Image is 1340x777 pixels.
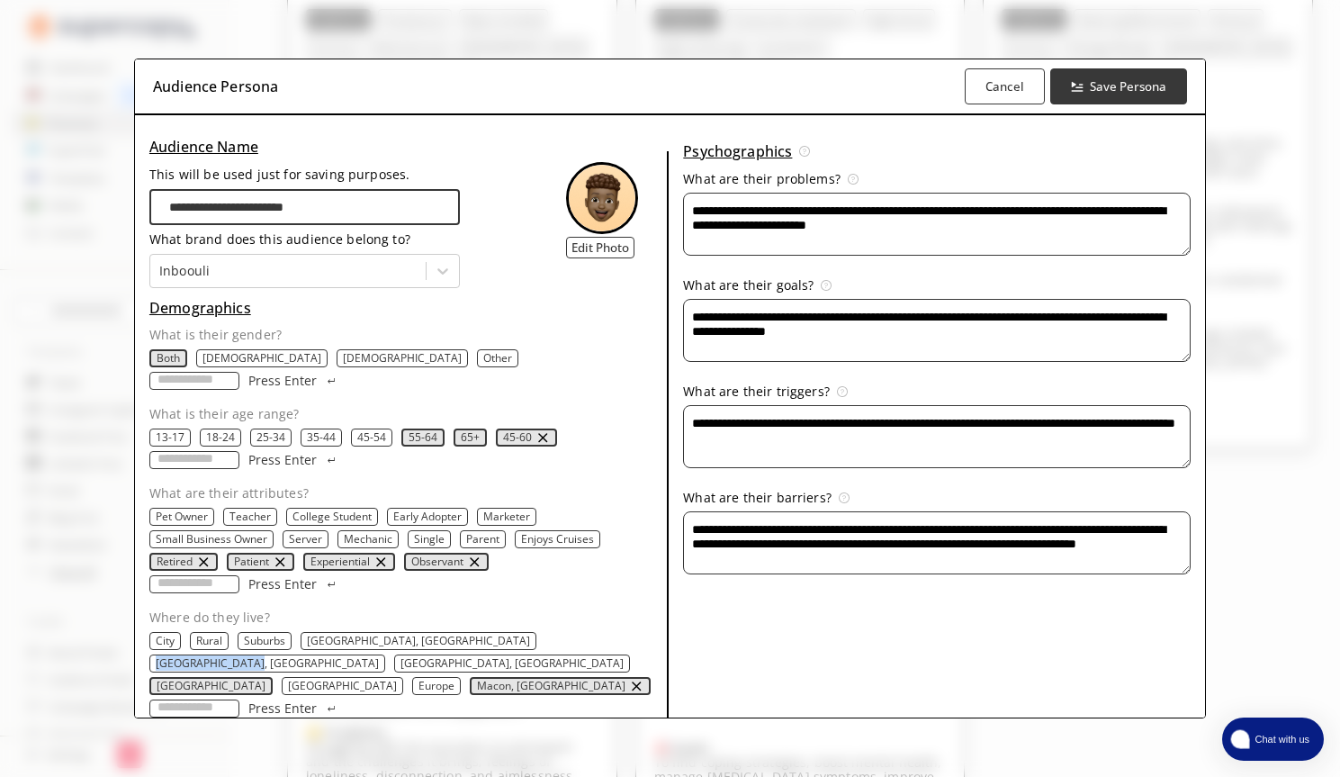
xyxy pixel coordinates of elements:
button: atlas-launcher [1222,718,1324,761]
button: Experiential [310,555,370,569]
p: What is their age range? [149,407,660,421]
img: Tooltip Icon [821,280,832,291]
p: Where do they live? [149,610,660,625]
img: Tooltip Icon [848,174,859,185]
input: gender-input [149,372,239,390]
button: Observant [411,555,463,569]
img: Press Enter [326,378,337,384]
button: remove Experiential [373,555,388,569]
button: Early Adopter [393,510,462,524]
textarea: audience-persona-input-textarea [683,511,1191,574]
button: Retired [157,555,193,569]
button: Macon, GA [477,679,625,693]
h3: Audience Persona [153,73,278,100]
img: Press Enter [326,582,337,587]
p: What are their goals? [683,278,814,293]
button: Rural [196,634,222,648]
img: Press Enter [326,706,337,711]
input: occupation-input [149,575,239,593]
p: What are their triggers? [683,384,830,399]
button: 35-44 [307,430,336,445]
p: [DEMOGRAPHIC_DATA] [202,351,321,366]
button: Suburbs [244,634,285,648]
p: [GEOGRAPHIC_DATA], [GEOGRAPHIC_DATA] [307,634,530,648]
p: [GEOGRAPHIC_DATA], [GEOGRAPHIC_DATA] [400,656,624,671]
textarea: audience-persona-input-textarea [683,405,1191,468]
img: Tooltip Icon [839,492,850,503]
div: occupation-text-list [149,508,660,593]
img: Tooltip Icon [837,386,848,397]
button: Pet Owner [156,510,208,524]
p: Marketer [483,510,530,524]
p: Europe [418,679,454,693]
div: gender-text-list [149,349,660,390]
p: 45-60 [503,430,532,445]
p: [GEOGRAPHIC_DATA] [288,679,397,693]
button: Korea [288,679,397,693]
button: remove Retired [196,555,211,569]
button: Cancel [965,68,1045,104]
img: delete [467,555,481,569]
button: remove Macon, GA [629,679,643,693]
div: age-text-list [149,429,660,469]
p: Other [483,351,512,366]
input: location-input [149,700,239,718]
div: location-text-list [149,632,660,718]
button: Press Enter Press Enter [248,700,338,718]
p: Both [157,351,180,366]
button: Single [414,532,445,547]
button: Atlanta, GA [307,634,530,648]
button: Patient [234,555,269,569]
button: San Francisco, CA [156,656,379,671]
button: 13-17 [156,430,184,445]
b: Cancel [985,78,1024,95]
button: Press Enter Press Enter [248,451,338,469]
p: What brand does this audience belong to? [149,232,460,247]
button: College Student [292,510,372,524]
button: 55-64 [409,430,437,445]
button: Chicago, IL [400,656,624,671]
img: delete [373,555,388,569]
button: Mechanic [344,532,392,547]
p: Press Enter [248,374,317,388]
p: [GEOGRAPHIC_DATA] [157,679,265,693]
img: delete [196,555,211,569]
p: [DEMOGRAPHIC_DATA] [343,351,462,366]
button: Teacher [229,510,271,524]
p: 25-34 [256,430,285,445]
button: Small Business Owner [156,532,267,547]
p: Press Enter [248,577,317,592]
button: Male [343,351,462,366]
button: United States [157,679,265,693]
button: remove 45-60 [535,430,550,445]
button: Enjoys Cruises [521,532,594,547]
button: 18-24 [206,430,235,445]
button: Parent [466,532,499,547]
p: Press Enter [248,701,317,716]
button: City [156,634,175,648]
b: Edit Photo [571,239,629,256]
textarea: audience-persona-input-textarea [683,193,1191,256]
button: Server [289,532,322,547]
button: 45-54 [357,430,386,445]
b: Save Persona [1090,78,1166,95]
